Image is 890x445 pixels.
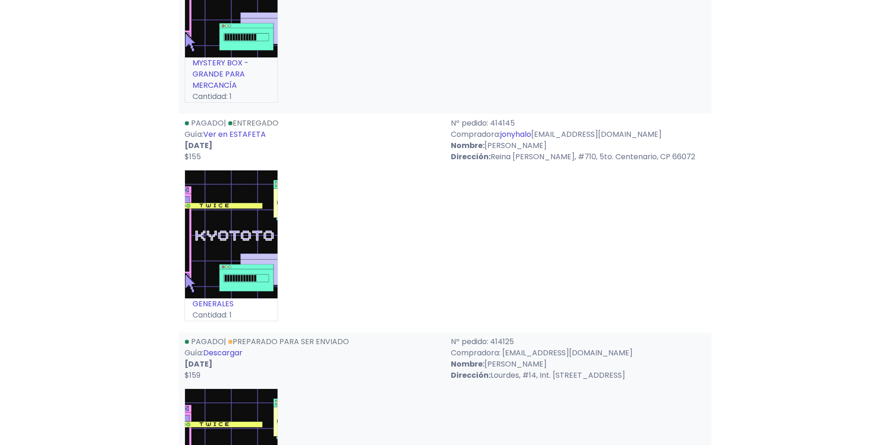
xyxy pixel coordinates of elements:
[451,336,706,347] p: Nº pedido: 414125
[451,118,706,129] p: Nº pedido: 414145
[185,151,201,162] span: $155
[451,370,706,381] p: Lourdes, #14, Int. [STREET_ADDRESS]
[451,140,484,151] strong: Nombre:
[228,118,278,128] a: Entregado
[185,140,440,151] p: [DATE]
[451,359,706,370] p: [PERSON_NAME]
[179,118,445,162] div: | Guía:
[185,170,278,299] img: small_1714406711898.jpeg
[451,370,491,381] strong: Dirección:
[451,129,706,140] p: Compradora: [EMAIL_ADDRESS][DOMAIN_NAME]
[192,57,249,91] a: MYSTERY BOX - GRANDE PARA MERCANCÍA
[228,336,349,347] a: Preparado para ser enviado
[203,129,266,140] a: Ver en ESTAFETA
[192,298,234,309] a: GENERALES
[203,347,242,358] a: Descargar
[185,359,440,370] p: [DATE]
[451,151,491,162] strong: Dirección:
[185,370,200,381] span: $159
[185,310,278,321] p: Cantidad: 1
[451,359,484,369] strong: Nombre:
[500,129,531,140] a: jonyhalo
[451,140,706,151] p: [PERSON_NAME]
[451,347,706,359] p: Compradora: [EMAIL_ADDRESS][DOMAIN_NAME]
[191,118,224,128] span: Pagado
[191,336,224,347] span: Pagado
[451,151,706,162] p: Reina [PERSON_NAME], #710, 5to. Centenario, CP 66072
[185,91,278,102] p: Cantidad: 1
[179,336,445,381] div: | Guía:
